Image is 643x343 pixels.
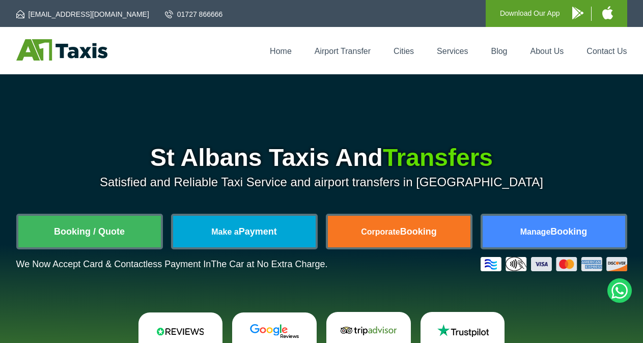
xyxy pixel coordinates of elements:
p: Satisfied and Reliable Taxi Service and airport transfers in [GEOGRAPHIC_DATA] [16,175,627,189]
a: ManageBooking [483,216,625,247]
span: Manage [520,227,551,236]
img: Google [244,324,305,339]
img: Credit And Debit Cards [481,257,627,271]
a: Home [270,47,292,55]
a: Services [437,47,468,55]
a: Contact Us [586,47,627,55]
img: Reviews.io [150,324,211,339]
h1: St Albans Taxis And [16,146,627,170]
a: CorporateBooking [328,216,470,247]
span: Corporate [361,227,400,236]
img: A1 Taxis St Albans LTD [16,39,107,61]
img: A1 Taxis Android App [572,7,583,19]
a: Cities [394,47,414,55]
a: Blog [491,47,507,55]
a: Booking / Quote [18,216,161,247]
span: Make a [211,227,238,236]
p: Download Our App [500,7,560,20]
img: Tripadvisor [338,323,399,338]
a: Airport Transfer [315,47,371,55]
a: [EMAIL_ADDRESS][DOMAIN_NAME] [16,9,149,19]
a: About Us [530,47,564,55]
img: Trustpilot [432,323,493,338]
a: 01727 866666 [165,9,223,19]
span: The Car at No Extra Charge. [211,259,327,269]
p: We Now Accept Card & Contactless Payment In [16,259,328,270]
a: Make aPayment [173,216,316,247]
img: A1 Taxis iPhone App [602,6,613,19]
span: Transfers [383,144,493,171]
